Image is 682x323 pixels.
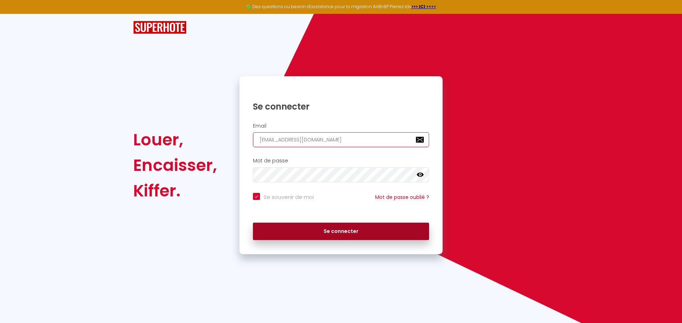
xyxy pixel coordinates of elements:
[253,132,429,147] input: Ton Email
[133,127,217,152] div: Louer,
[253,101,429,112] h1: Se connecter
[133,152,217,178] div: Encaisser,
[253,158,429,164] h2: Mot de passe
[253,223,429,240] button: Se connecter
[411,4,436,10] a: >>> ICI <<<<
[133,21,186,34] img: SuperHote logo
[253,123,429,129] h2: Email
[375,194,429,201] a: Mot de passe oublié ?
[133,178,217,204] div: Kiffer.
